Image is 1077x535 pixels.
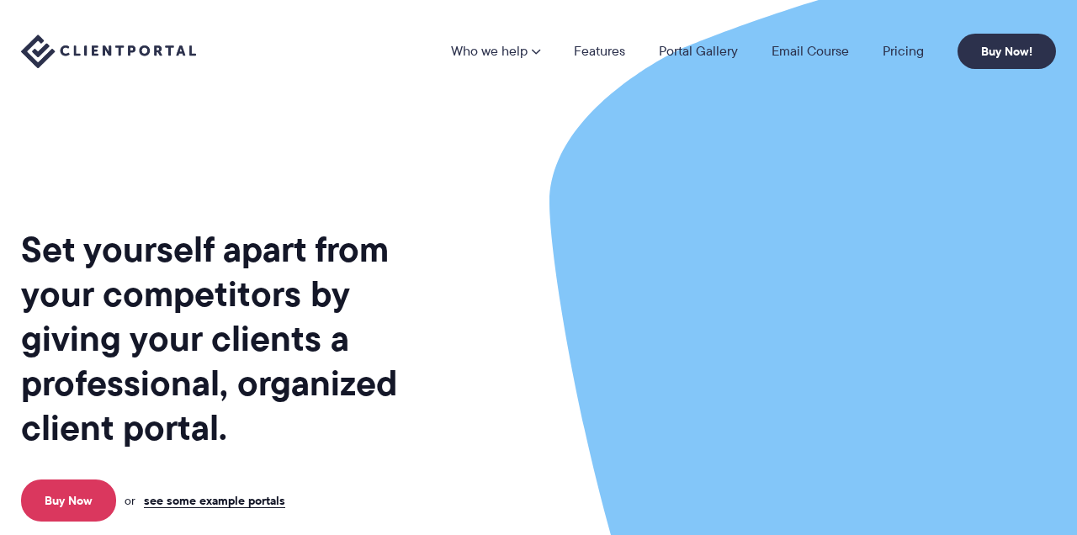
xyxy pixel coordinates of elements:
h1: Set yourself apart from your competitors by giving your clients a professional, organized client ... [21,227,435,450]
a: Pricing [883,45,924,58]
a: Who we help [451,45,540,58]
a: Buy Now [21,479,116,522]
a: Features [574,45,625,58]
a: Buy Now! [958,34,1056,69]
a: see some example portals [144,493,285,508]
span: or [125,493,135,508]
a: Portal Gallery [659,45,738,58]
a: Email Course [772,45,849,58]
